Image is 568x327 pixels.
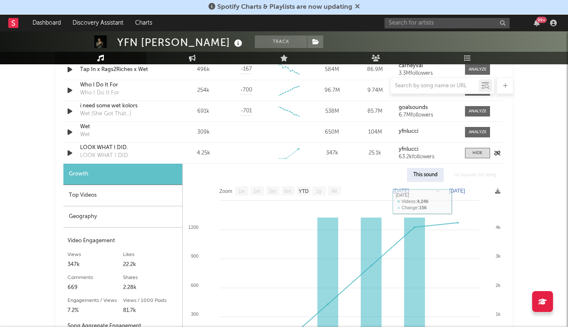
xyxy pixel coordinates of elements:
[68,250,123,260] div: Views
[355,4,360,10] span: Dismiss
[399,112,457,118] div: 6.7M followers
[399,63,457,69] a: carneyval
[184,66,223,74] div: 496k
[313,128,352,137] div: 650M
[123,260,178,270] div: 22.2k
[495,225,500,230] text: 4k
[63,164,182,185] div: Growth
[495,283,500,288] text: 2k
[67,15,129,31] a: Discovery Assistant
[129,15,158,31] a: Charts
[27,15,67,31] a: Dashboard
[385,18,510,28] input: Search for artists
[391,83,479,89] input: Search by song name or URL
[448,168,503,182] div: All sounds for song
[123,250,178,260] div: Likes
[188,225,199,230] text: 1200
[123,296,178,306] div: Views / 1000 Posts
[407,168,444,182] div: This sound
[191,253,199,259] text: 900
[356,128,395,137] div: 104M
[356,107,395,116] div: 85.7M
[217,4,352,10] span: Spotify Charts & Playlists are now updating
[63,206,182,228] div: Geography
[123,306,178,316] div: 81.7k
[219,188,232,194] text: Zoom
[184,107,223,116] div: 691k
[191,312,199,317] text: 300
[68,283,123,293] div: 669
[80,144,167,152] a: LOOK WHAT I DID.
[184,128,223,137] div: 309k
[399,63,423,68] strong: carneyval
[80,110,131,118] div: Wet (She Got That…)
[435,188,440,194] text: →
[536,17,547,23] div: 99 +
[534,20,540,26] button: 99+
[313,107,352,116] div: 538M
[241,65,252,74] span: -167
[393,188,409,194] text: [DATE]
[316,188,322,194] text: 1y
[399,154,457,160] div: 63.2k followers
[80,123,167,131] a: Wet
[399,105,457,111] a: goalsounds
[68,260,123,270] div: 347k
[399,71,457,76] div: 3.3M followers
[495,312,500,317] text: 1k
[241,107,252,115] span: -701
[117,35,244,49] div: YFN [PERSON_NAME]
[68,273,123,283] div: Comments
[123,283,178,293] div: 2.28k
[399,129,418,134] strong: yfnlucci
[399,105,428,110] strong: goalsounds
[80,102,167,110] a: i need some wet kolors
[255,35,307,48] button: Track
[63,185,182,206] div: Top Videos
[356,149,395,157] div: 25.1k
[80,152,129,160] div: LOOK WHAT I DID.
[331,188,337,194] text: All
[68,236,178,246] div: Video Engagement
[80,66,167,74] a: Tap In x Rags2Riches x Wet
[80,131,90,139] div: Wet
[495,253,500,259] text: 3k
[239,188,245,194] text: 1w
[68,296,123,306] div: Engagements / Views
[399,147,418,152] strong: yfnlucci
[313,149,352,157] div: 347k
[299,188,309,194] text: YTD
[284,188,292,194] text: 6m
[399,147,457,152] a: yfnlucci
[399,129,457,134] a: yfnlucci
[191,283,199,288] text: 600
[313,66,352,74] div: 584M
[269,188,276,194] text: 3m
[449,188,465,194] text: [DATE]
[184,149,223,157] div: 4.25k
[123,273,178,283] div: Shares
[254,188,261,194] text: 1m
[356,66,395,74] div: 86.9M
[68,306,123,316] div: 7.2%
